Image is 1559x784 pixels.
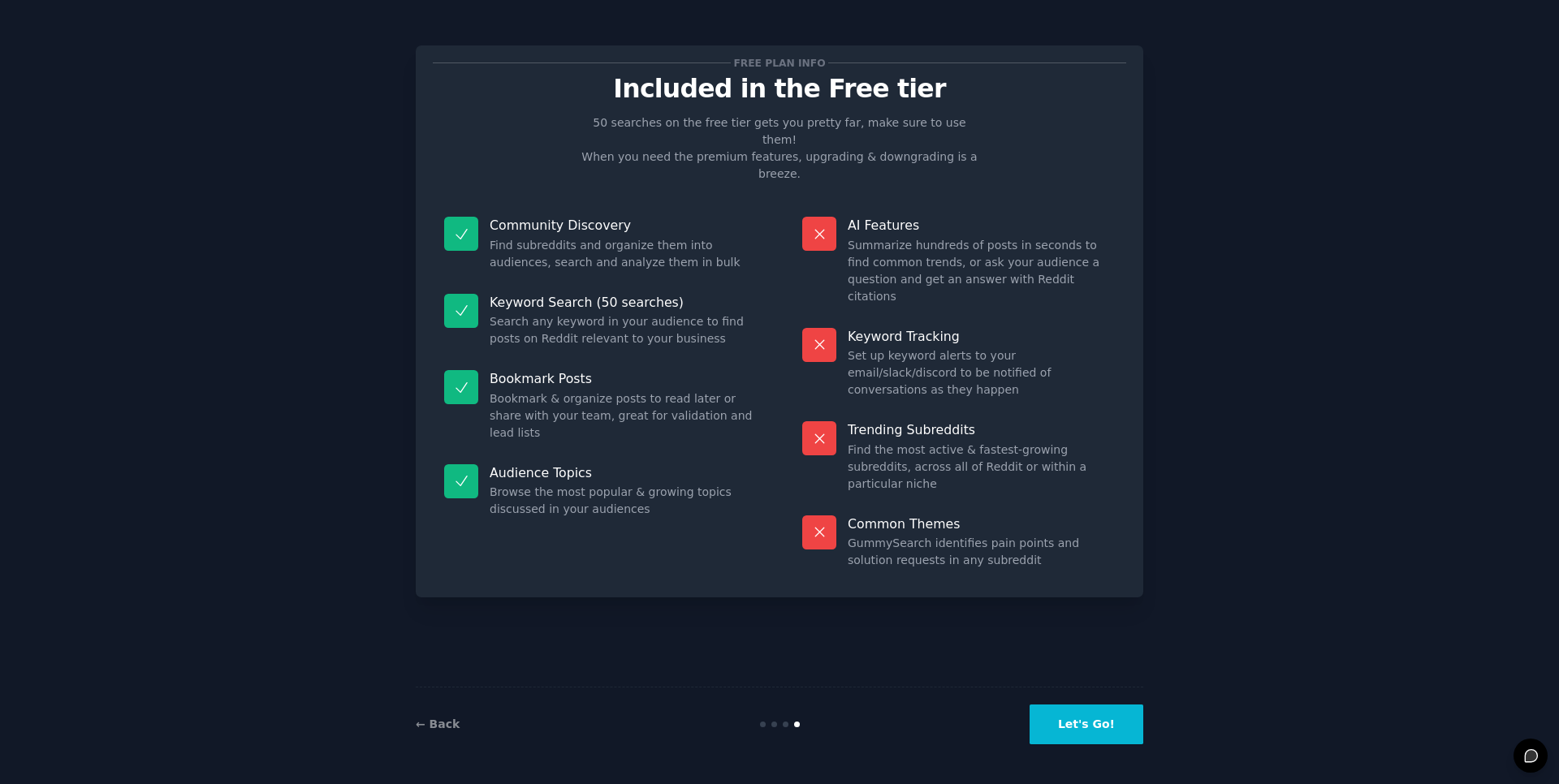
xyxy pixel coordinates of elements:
[848,237,1115,305] dd: Summarize hundreds of posts in seconds to find common trends, or ask your audience a question and...
[848,217,1115,234] p: AI Features
[848,347,1115,398] dd: Set up keyword alerts to your email/slack/discord to be notified of conversations as they happen
[490,313,757,347] dd: Search any keyword in your audience to find posts on Reddit relevant to your business
[848,442,1115,493] dd: Find the most active & fastest-growing subreddits, across all of Reddit or within a particular niche
[848,535,1115,569] dd: GummySearch identifies pain points and solution requests in any subreddit
[490,370,757,387] p: Bookmark Posts
[490,484,757,518] dd: Browse the most popular & growing topics discussed in your audiences
[490,390,757,442] dd: Bookmark & organize posts to read later or share with your team, great for validation and lead lists
[490,464,757,481] p: Audience Topics
[416,717,460,730] a: ← Back
[1030,704,1143,744] button: Let's Go!
[848,515,1115,532] p: Common Themes
[433,75,1126,103] p: Included in the Free tier
[490,237,757,271] dd: Find subreddits and organize them into audiences, search and analyze them in bulk
[731,54,828,71] span: Free plan info
[575,114,984,183] p: 50 searches on the free tier gets you pretty far, make sure to use them! When you need the premiu...
[490,294,757,311] p: Keyword Search (50 searches)
[848,328,1115,345] p: Keyword Tracking
[490,217,757,234] p: Community Discovery
[848,421,1115,438] p: Trending Subreddits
